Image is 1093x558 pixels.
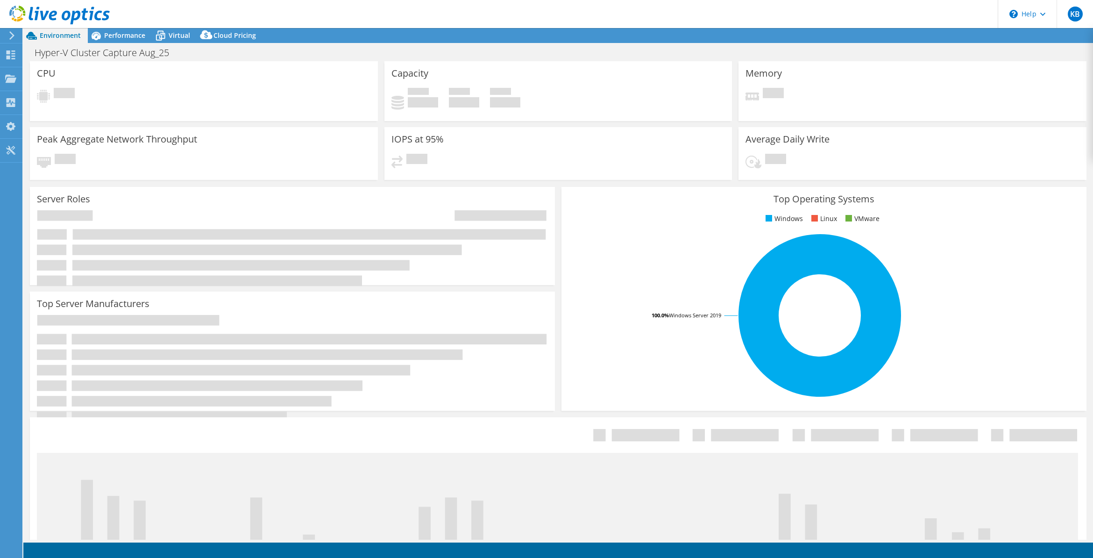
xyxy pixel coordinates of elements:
[1068,7,1083,21] span: KB
[408,88,429,97] span: Used
[406,154,427,166] span: Pending
[809,214,837,224] li: Linux
[765,154,786,166] span: Pending
[669,312,721,319] tspan: Windows Server 2019
[37,299,149,309] h3: Top Server Manufacturers
[449,97,479,107] h4: 0 GiB
[104,31,145,40] span: Performance
[490,97,520,107] h4: 0 GiB
[745,68,782,79] h3: Memory
[763,214,803,224] li: Windows
[763,88,784,100] span: Pending
[391,134,444,144] h3: IOPS at 95%
[40,31,81,40] span: Environment
[843,214,880,224] li: VMware
[391,68,428,79] h3: Capacity
[1009,10,1018,18] svg: \n
[37,134,197,144] h3: Peak Aggregate Network Throughput
[54,88,75,100] span: Pending
[568,194,1079,204] h3: Top Operating Systems
[169,31,190,40] span: Virtual
[213,31,256,40] span: Cloud Pricing
[745,134,830,144] h3: Average Daily Write
[652,312,669,319] tspan: 100.0%
[408,97,438,107] h4: 0 GiB
[449,88,470,97] span: Free
[30,48,184,58] h1: Hyper-V Cluster Capture Aug_25
[37,194,90,204] h3: Server Roles
[490,88,511,97] span: Total
[37,68,56,79] h3: CPU
[55,154,76,166] span: Pending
